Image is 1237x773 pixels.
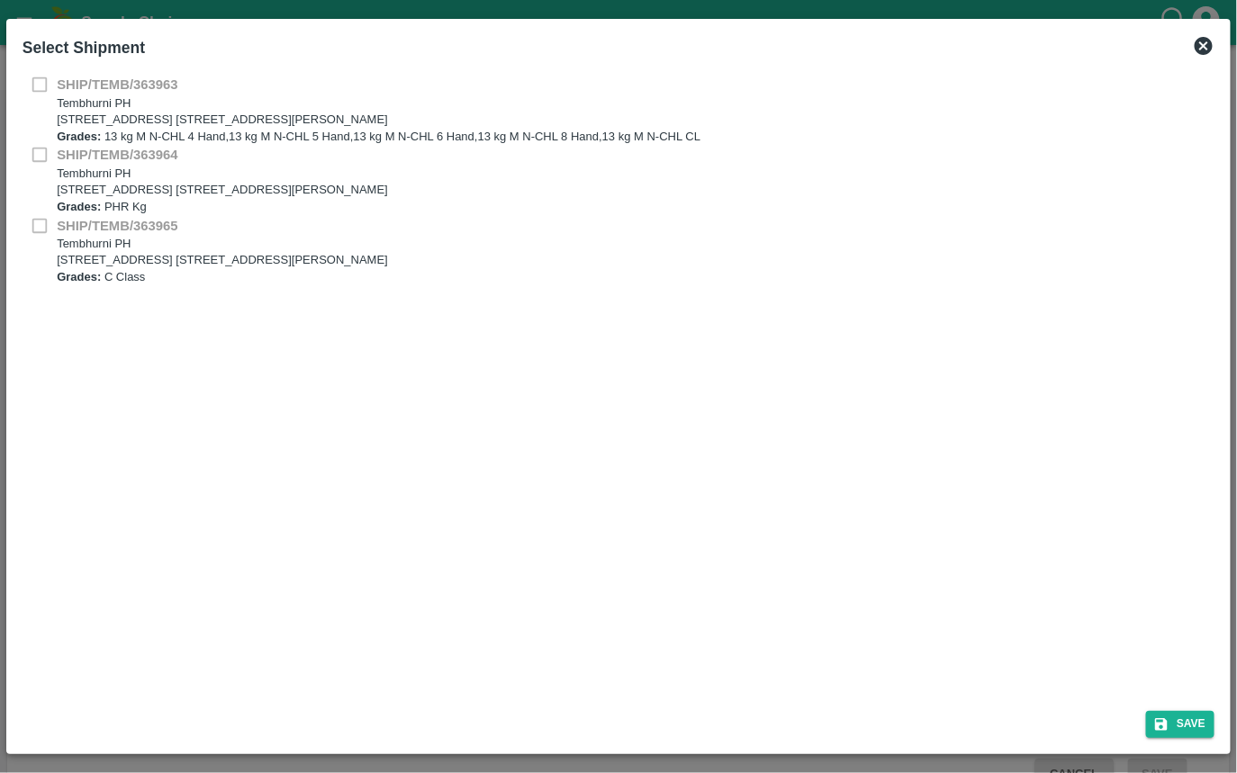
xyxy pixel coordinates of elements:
[57,236,388,253] p: Tembhurni PH
[23,39,145,57] b: Select Shipment
[57,166,388,183] p: Tembhurni PH
[57,130,101,143] b: Grades:
[57,77,177,92] b: SHIP/TEMB/363963
[57,252,388,269] p: [STREET_ADDRESS] [STREET_ADDRESS][PERSON_NAME]
[57,182,388,199] p: [STREET_ADDRESS] [STREET_ADDRESS][PERSON_NAME]
[57,269,388,286] p: C Class
[57,129,700,146] p: 13 kg M N-CHL 4 Hand,13 kg M N-CHL 5 Hand,13 kg M N-CHL 6 Hand,13 kg M N-CHL 8 Hand,13 kg M N-CHL CL
[57,95,700,112] p: Tembhurni PH
[57,219,177,233] b: SHIP/TEMB/363965
[57,112,700,129] p: [STREET_ADDRESS] [STREET_ADDRESS][PERSON_NAME]
[57,270,101,283] b: Grades:
[57,200,101,213] b: Grades:
[1146,711,1214,737] button: Save
[57,199,388,216] p: PHR Kg
[57,148,177,162] b: SHIP/TEMB/363964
